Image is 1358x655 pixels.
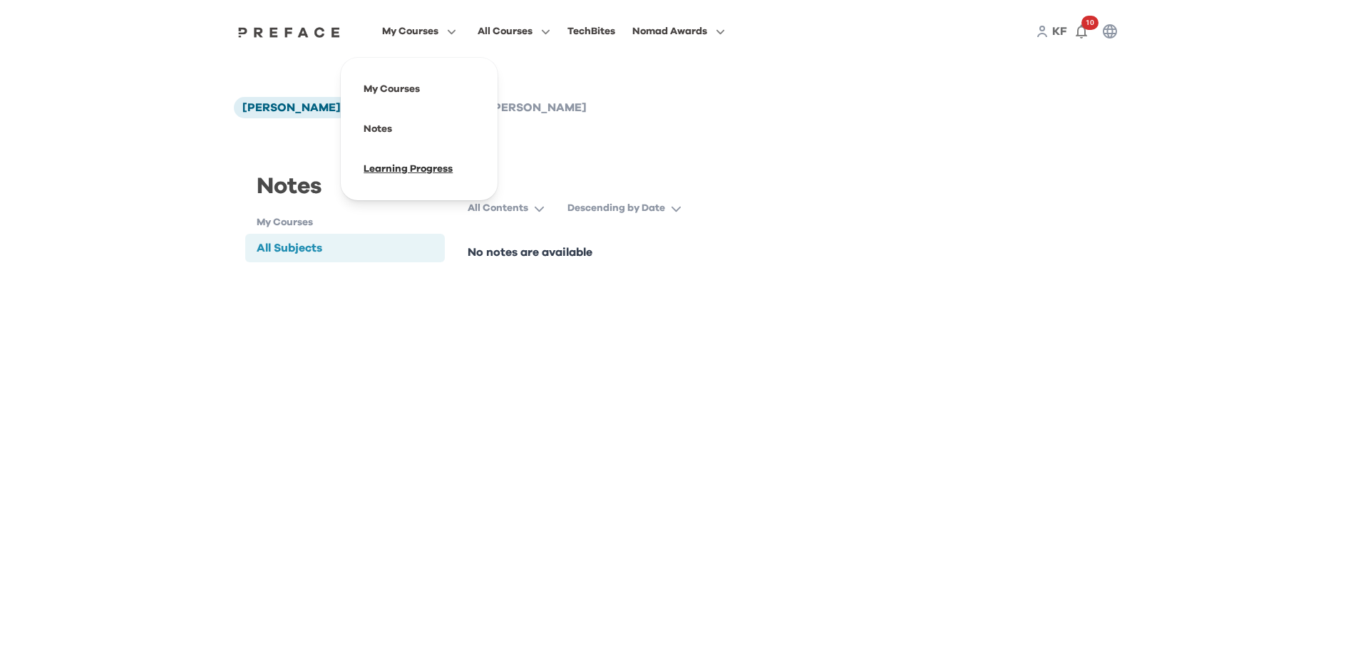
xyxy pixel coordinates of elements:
[567,201,665,215] p: Descending by Date
[364,164,453,174] a: Learning Progress
[1052,26,1067,37] span: KF
[567,195,693,221] button: Descending by Date
[382,23,438,40] span: My Courses
[1067,17,1096,46] button: 10
[235,26,344,37] a: Preface Logo
[468,244,890,261] p: No notes are available
[245,170,446,215] div: Notes
[468,201,528,215] p: All Contents
[242,102,341,113] span: [PERSON_NAME]
[257,239,322,257] div: All Subjects
[628,22,729,41] button: Nomad Awards
[567,23,615,40] div: TechBites
[1081,16,1099,30] span: 10
[364,124,392,134] a: Notes
[378,22,461,41] button: My Courses
[468,195,556,221] button: All Contents
[632,23,707,40] span: Nomad Awards
[478,23,533,40] span: All Courses
[1052,23,1067,40] a: KF
[364,84,420,94] a: My Courses
[235,26,344,38] img: Preface Logo
[257,215,446,230] h1: My Courses
[473,22,555,41] button: All Courses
